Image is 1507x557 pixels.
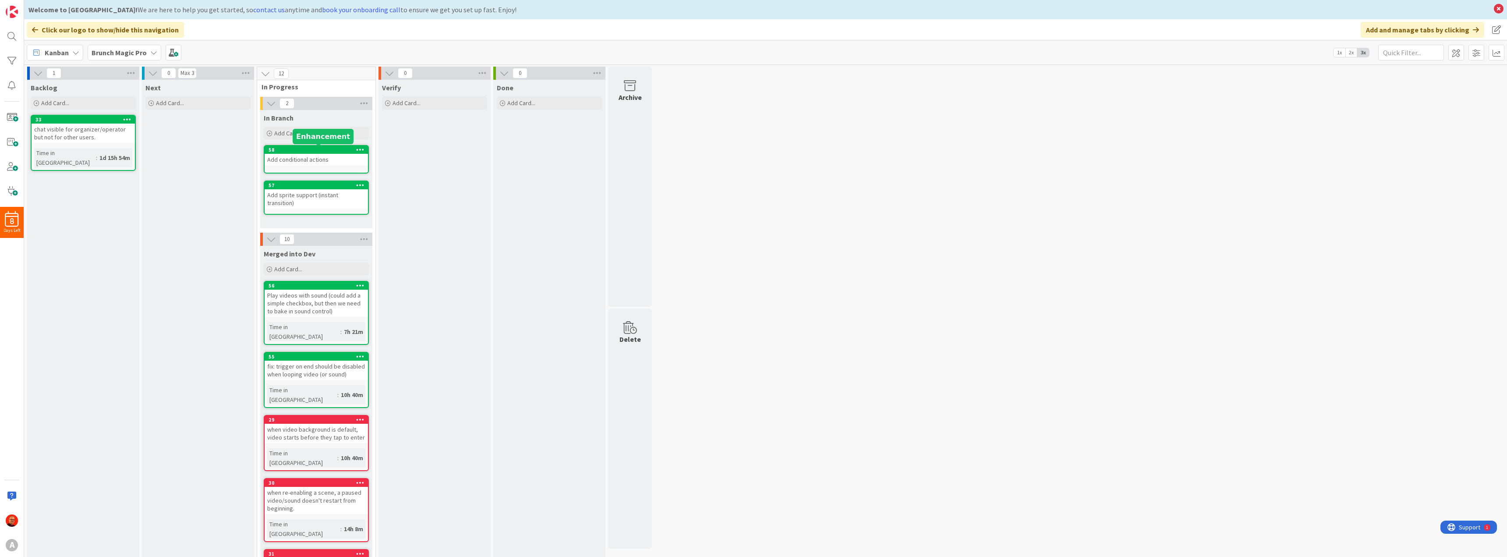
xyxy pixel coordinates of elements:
span: 8 [10,218,14,224]
div: Max 3 [180,71,194,75]
span: Add Card... [274,265,302,273]
span: Add Card... [41,99,69,107]
div: Time in [GEOGRAPHIC_DATA] [267,322,340,341]
a: 58Add conditional actions [264,145,369,174]
span: Add Card... [274,129,302,137]
div: 56Play videos with sound (could add a simple checkbox, but then we need to bake in sound control) [265,282,368,317]
span: In Branch [264,114,294,122]
span: : [340,327,342,337]
div: fix: trigger on end should be disabled when looping video (or sound) [265,361,368,380]
div: 55 [269,354,368,360]
span: 0 [398,68,413,78]
div: 29when video background is default, video starts before they tap to enter [265,416,368,443]
h5: Enhancement [296,132,350,141]
span: Kanban [45,47,69,58]
div: Add conditional actions [265,154,368,165]
div: We are here to help you get started, so anytime and to ensure we get you set up fast. Enjoy! [28,4,1489,15]
span: In Progress [262,82,364,91]
span: Add Card... [156,99,184,107]
div: 58Add conditional actions [265,146,368,165]
div: 29 [269,417,368,423]
img: CP [6,514,18,527]
div: Click our logo to show/hide this navigation [27,22,184,38]
span: 3x [1357,48,1369,57]
div: 57 [269,182,368,188]
div: 31 [269,551,368,557]
a: 57Add sprite support (instant transition) [264,181,369,215]
div: Time in [GEOGRAPHIC_DATA] [267,519,340,539]
div: 57Add sprite support (instant transition) [265,181,368,209]
div: 1d 15h 54m [97,153,132,163]
div: 30 [269,480,368,486]
span: 0 [161,68,176,78]
div: 58 [269,147,368,153]
div: Add sprite support (instant transition) [265,189,368,209]
div: Add and manage tabs by clicking [1361,22,1484,38]
span: Merged into Dev [264,249,315,258]
div: 10h 40m [339,453,365,463]
span: 2x [1345,48,1357,57]
div: Play videos with sound (could add a simple checkbox, but then we need to bake in sound control) [265,290,368,317]
span: Support [18,1,40,12]
div: 55 [265,353,368,361]
span: 1 [46,68,61,78]
img: Visit kanbanzone.com [6,6,18,18]
a: 55fix: trigger on end should be disabled when looping video (or sound)Time in [GEOGRAPHIC_DATA]:1... [264,352,369,408]
span: : [340,524,342,534]
div: 29 [265,416,368,424]
span: 2 [279,98,294,109]
span: 1x [1334,48,1345,57]
a: book your onboarding call [322,5,400,14]
div: chat visible for organizer/operator but not for other users. [32,124,135,143]
div: 33chat visible for organizer/operator but not for other users. [32,116,135,143]
div: 1 [46,4,48,11]
div: 56 [265,282,368,290]
a: 56Play videos with sound (could add a simple checkbox, but then we need to bake in sound control)... [264,281,369,345]
div: 33 [32,116,135,124]
a: 33chat visible for organizer/operator but not for other users.Time in [GEOGRAPHIC_DATA]:1d 15h 54m [31,115,136,171]
input: Quick Filter... [1378,45,1444,60]
div: 57 [265,181,368,189]
span: : [96,153,97,163]
a: 29when video background is default, video starts before they tap to enterTime in [GEOGRAPHIC_DATA... [264,415,369,471]
a: contact us [253,5,285,14]
div: 30 [265,479,368,487]
div: 10h 40m [339,390,365,400]
div: when re-enabling a scene, a paused video/sound doesn't restart from beginning. [265,487,368,514]
span: Add Card... [507,99,535,107]
b: Brunch Magic Pro [92,48,147,57]
div: when video background is default, video starts before they tap to enter [265,424,368,443]
div: 33 [35,117,135,123]
div: A [6,539,18,551]
span: Verify [382,83,401,92]
div: 56 [269,283,368,289]
span: 12 [274,68,289,79]
span: Done [497,83,513,92]
div: 55fix: trigger on end should be disabled when looping video (or sound) [265,353,368,380]
div: Time in [GEOGRAPHIC_DATA] [267,448,337,468]
div: 30when re-enabling a scene, a paused video/sound doesn't restart from beginning. [265,479,368,514]
div: Time in [GEOGRAPHIC_DATA] [34,148,96,167]
span: Add Card... [393,99,421,107]
a: 30when re-enabling a scene, a paused video/sound doesn't restart from beginning.Time in [GEOGRAPH... [264,478,369,542]
div: 14h 8m [342,524,365,534]
b: Welcome to [GEOGRAPHIC_DATA]! [28,5,138,14]
span: Next [145,83,161,92]
span: : [337,390,339,400]
span: : [337,453,339,463]
div: Archive [619,92,642,103]
div: 58 [265,146,368,154]
span: 10 [279,234,294,245]
span: Backlog [31,83,57,92]
div: Time in [GEOGRAPHIC_DATA] [267,385,337,404]
span: 0 [513,68,527,78]
div: Delete [619,334,641,344]
div: 7h 21m [342,327,365,337]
